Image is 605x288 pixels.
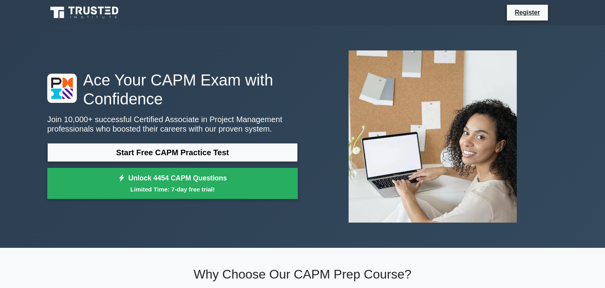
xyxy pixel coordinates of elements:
[47,71,298,108] h1: Ace Your CAPM Exam with Confidence
[57,185,288,194] small: Limited Time: 7-day free trial!
[510,7,545,17] a: Register
[47,115,298,134] p: Join 10,000+ successful Certified Associate in Project Management professionals who boosted their...
[47,168,298,199] a: Unlock 4454 CAPM QuestionsLimited Time: 7-day free trial!
[47,267,558,282] h2: Why Choose Our CAPM Prep Course?
[47,143,298,162] a: Start Free CAPM Practice Test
